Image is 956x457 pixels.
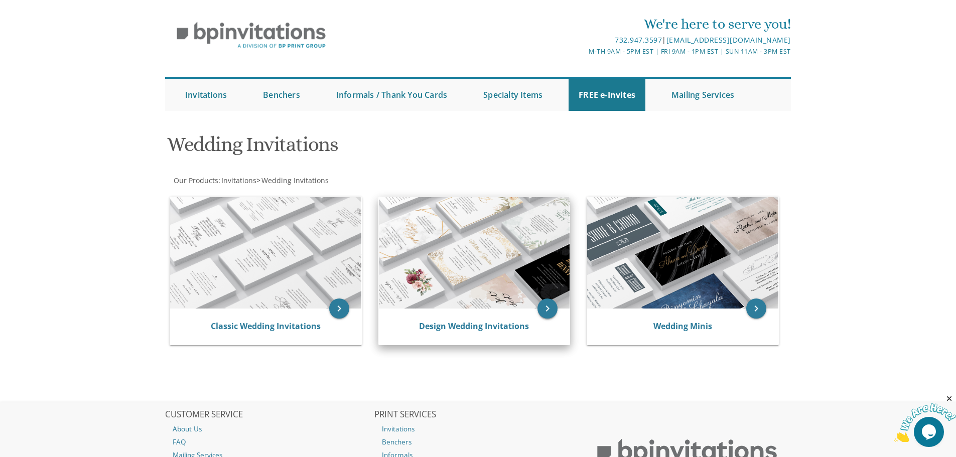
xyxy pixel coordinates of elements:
h2: PRINT SERVICES [374,410,582,420]
a: Classic Wedding Invitations [211,321,321,332]
span: Invitations [221,176,256,185]
a: Design Wedding Invitations [419,321,529,332]
a: keyboard_arrow_right [746,298,766,319]
a: Invitations [220,176,256,185]
h2: CUSTOMER SERVICE [165,410,373,420]
div: We're here to serve you! [374,14,791,34]
a: Specialty Items [473,79,553,111]
a: Invitations [374,422,582,435]
a: FREE e-Invites [569,79,645,111]
div: | [374,34,791,46]
a: Wedding Minis [653,321,712,332]
div: : [165,176,478,186]
span: Wedding Invitations [261,176,329,185]
a: keyboard_arrow_right [329,298,349,319]
img: Wedding Minis [587,197,778,309]
a: FAQ [165,435,373,448]
img: Design Wedding Invitations [379,197,570,309]
a: keyboard_arrow_right [537,298,558,319]
iframe: chat widget [894,394,956,442]
a: About Us [165,422,373,435]
div: M-Th 9am - 5pm EST | Fri 9am - 1pm EST | Sun 11am - 3pm EST [374,46,791,57]
img: BP Invitation Loft [165,15,337,56]
a: Our Products [173,176,218,185]
a: Benchers [374,435,582,448]
h1: Wedding Invitations [167,133,577,163]
a: Invitations [175,79,237,111]
img: Classic Wedding Invitations [170,197,361,309]
a: Mailing Services [661,79,744,111]
a: Wedding Invitations [260,176,329,185]
a: 732.947.3597 [615,35,662,45]
a: Benchers [253,79,310,111]
a: [EMAIL_ADDRESS][DOMAIN_NAME] [666,35,791,45]
span: > [256,176,329,185]
a: Informals / Thank You Cards [326,79,457,111]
